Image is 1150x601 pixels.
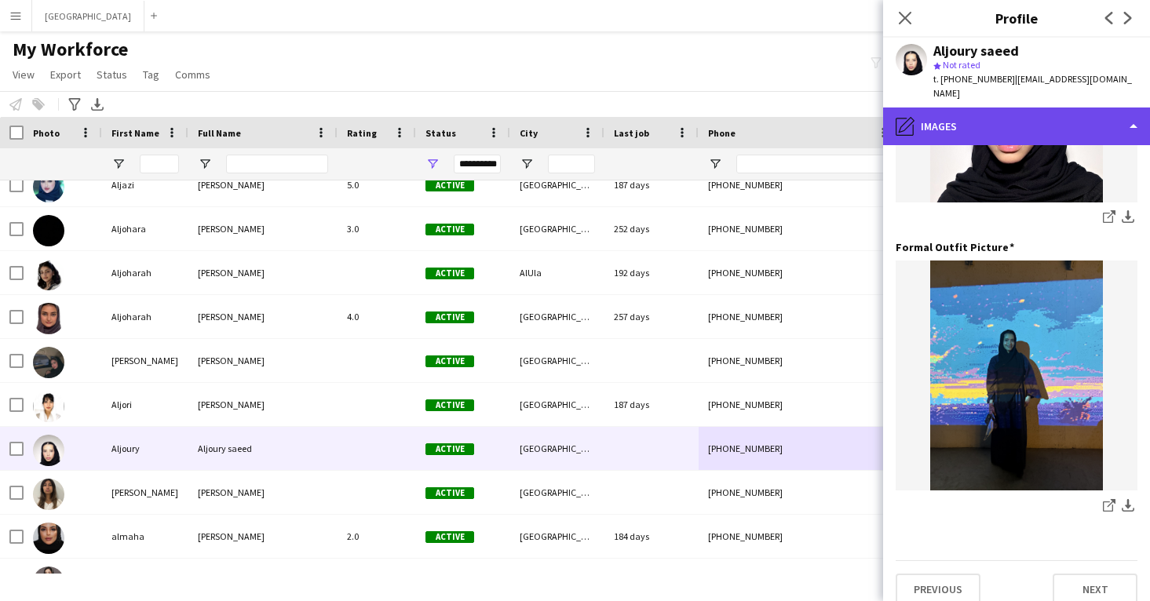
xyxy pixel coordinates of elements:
[140,155,179,173] input: First Name Filter Input
[604,207,699,250] div: 252 days
[699,251,900,294] div: [PHONE_NUMBER]
[425,443,474,455] span: Active
[604,295,699,338] div: 257 days
[65,95,84,114] app-action-btn: Advanced filters
[425,180,474,191] span: Active
[699,471,900,514] div: [PHONE_NUMBER]
[347,127,377,139] span: Rating
[13,38,128,61] span: My Workforce
[510,339,604,382] div: [GEOGRAPHIC_DATA]
[425,311,474,323] span: Active
[102,339,188,382] div: [PERSON_NAME]
[338,163,416,206] div: 5.0
[198,443,252,454] span: Aljoury saeed
[137,64,166,85] a: Tag
[97,67,127,82] span: Status
[33,303,64,334] img: Aljoharah Binghunaim
[50,67,81,82] span: Export
[708,157,722,171] button: Open Filter Menu
[425,355,474,367] span: Active
[102,515,188,558] div: almaha
[520,157,534,171] button: Open Filter Menu
[943,59,980,71] span: Not rated
[102,251,188,294] div: Aljoharah
[198,157,212,171] button: Open Filter Menu
[198,355,265,366] span: [PERSON_NAME]
[736,155,890,173] input: Phone Filter Input
[33,523,64,554] img: almaha alahmri
[198,311,265,322] span: [PERSON_NAME]
[88,95,107,114] app-action-btn: Export XLSX
[198,127,241,139] span: Full Name
[510,163,604,206] div: [GEOGRAPHIC_DATA]
[510,471,604,514] div: [GEOGRAPHIC_DATA]
[699,163,900,206] div: [PHONE_NUMBER]
[699,295,900,338] div: [PHONE_NUMBER]
[102,163,188,206] div: Aljazi
[425,268,474,279] span: Active
[338,295,416,338] div: 4.0
[425,224,474,235] span: Active
[111,127,159,139] span: First Name
[883,107,1150,145] div: Images
[425,399,474,411] span: Active
[102,427,188,470] div: Aljoury
[102,383,188,426] div: Aljori
[604,383,699,426] div: 187 days
[510,515,604,558] div: [GEOGRAPHIC_DATA]
[510,295,604,338] div: [GEOGRAPHIC_DATA]
[33,566,64,598] img: Almaha Alaswad
[33,479,64,510] img: Alma Alawneh
[699,383,900,426] div: [PHONE_NUMBER]
[32,1,144,31] button: [GEOGRAPHIC_DATA]
[604,163,699,206] div: 187 days
[198,399,265,410] span: [PERSON_NAME]
[425,157,440,171] button: Open Filter Menu
[143,67,159,82] span: Tag
[33,259,64,290] img: Aljoharah Alanzi
[6,64,41,85] a: View
[198,267,265,279] span: [PERSON_NAME]
[111,157,126,171] button: Open Filter Menu
[198,179,265,191] span: [PERSON_NAME]
[510,207,604,250] div: [GEOGRAPHIC_DATA]
[510,251,604,294] div: AlUla
[44,64,87,85] a: Export
[933,44,1019,58] div: Aljoury saeed
[933,73,1015,85] span: t. [PHONE_NUMBER]
[33,347,64,378] img: Aljoharah saleem Alsaleem
[896,240,1014,254] h3: Formal Outfit Picture
[198,486,265,498] span: [PERSON_NAME]
[883,8,1150,28] h3: Profile
[90,64,133,85] a: Status
[699,339,900,382] div: [PHONE_NUMBER]
[169,64,217,85] a: Comms
[33,127,60,139] span: Photo
[33,215,64,246] img: Aljohara Hezam
[33,435,64,466] img: Aljoury saeed
[896,260,1137,490] img: IMG_0941.jpeg
[425,127,456,139] span: Status
[425,487,474,499] span: Active
[425,531,474,543] span: Active
[699,207,900,250] div: [PHONE_NUMBER]
[614,127,649,139] span: Last job
[102,471,188,514] div: [PERSON_NAME]
[338,207,416,250] div: 3.0
[708,127,736,139] span: Phone
[604,251,699,294] div: 192 days
[699,427,900,470] div: [PHONE_NUMBER]
[548,155,595,173] input: City Filter Input
[510,427,604,470] div: [GEOGRAPHIC_DATA]
[520,127,538,139] span: City
[102,295,188,338] div: Aljoharah
[33,391,64,422] img: Aljori Albonian
[226,155,328,173] input: Full Name Filter Input
[198,530,265,542] span: [PERSON_NAME]
[933,73,1132,99] span: | [EMAIL_ADDRESS][DOMAIN_NAME]
[198,223,265,235] span: [PERSON_NAME]
[604,515,699,558] div: 184 days
[33,171,64,202] img: Aljazi Alsubaie
[510,383,604,426] div: [GEOGRAPHIC_DATA]
[13,67,35,82] span: View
